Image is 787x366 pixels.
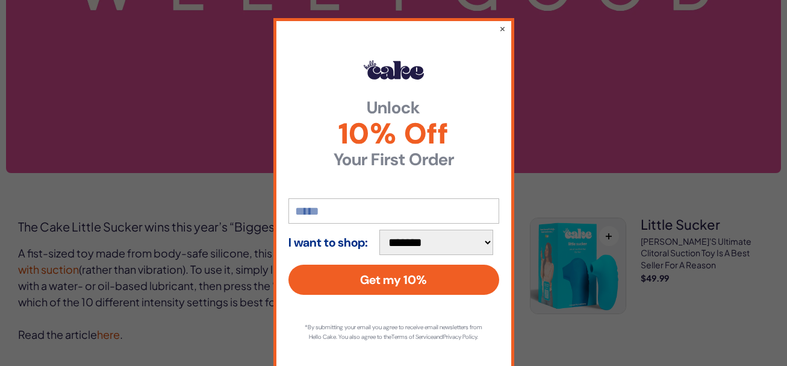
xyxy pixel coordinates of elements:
[288,151,499,168] strong: Your First Order
[300,323,487,342] p: *By submitting your email you agree to receive email newsletters from Hello Cake. You also agree ...
[288,99,499,116] strong: Unlock
[288,236,368,249] strong: I want to shop:
[288,119,499,148] span: 10% Off
[364,60,424,80] img: Hello Cake
[443,333,477,341] a: Privacy Policy
[499,22,506,34] button: ×
[288,265,499,295] button: Get my 10%
[391,333,434,341] a: Terms of Service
